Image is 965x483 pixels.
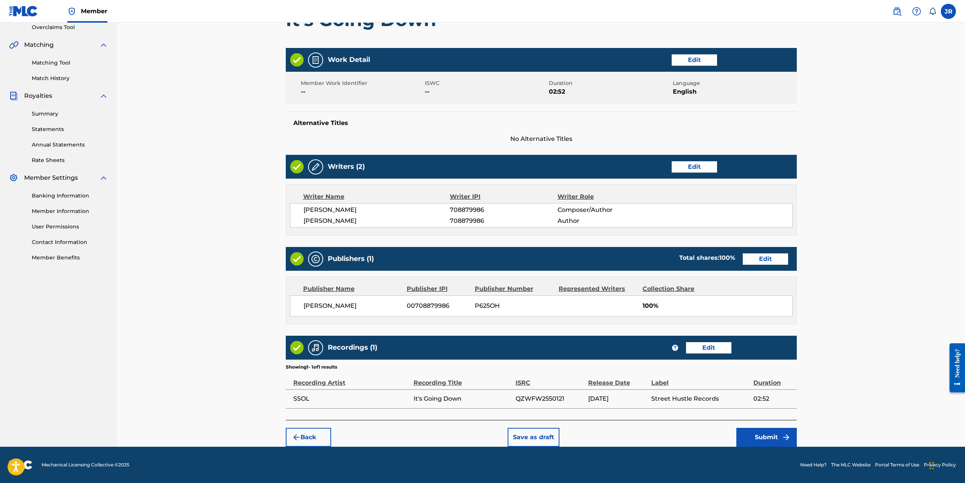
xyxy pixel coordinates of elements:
h5: Publishers (1) [328,255,374,263]
a: Statements [32,125,108,133]
div: Total shares: [679,253,735,262]
span: -- [425,87,547,96]
a: Member Benefits [32,254,108,262]
span: 100% [643,301,792,310]
button: Edit [672,161,717,173]
div: Writer Role [558,192,655,201]
div: Writer Name [303,192,450,201]
h5: Work Detail [328,56,370,64]
a: Annual Statements [32,141,108,149]
a: Member Information [32,207,108,215]
h5: Alternative Titles [293,119,789,127]
a: User Permissions [32,223,108,231]
span: 02:52 [549,87,671,96]
span: -- [301,87,423,96]
a: Matching Tool [32,59,108,67]
img: Valid [290,341,304,354]
span: Duration [549,79,671,87]
div: ISRC [516,370,584,387]
span: Author [558,216,655,225]
span: 00708879986 [407,301,469,310]
a: The MLC Website [831,461,871,468]
span: 02:52 [753,394,793,403]
div: Represented Writers [559,284,637,293]
iframe: Chat Widget [927,447,965,483]
span: Composer/Author [558,205,655,214]
button: Edit [672,54,717,66]
div: Label [651,370,750,387]
span: Member [81,7,107,15]
img: Writers [311,162,320,171]
h5: Recordings (1) [328,343,377,352]
div: Recording Title [414,370,512,387]
img: expand [99,173,108,182]
a: Overclaims Tool [32,23,108,31]
a: Summary [32,110,108,118]
span: [DATE] [588,394,647,403]
img: Matching [9,40,19,49]
span: ISWC [425,79,547,87]
img: Valid [290,252,304,265]
span: Language [673,79,795,87]
img: f7272a7cc735f4ea7f67.svg [782,433,791,442]
img: Top Rightsholder [67,7,76,16]
span: [PERSON_NAME] [304,216,450,225]
span: English [673,87,795,96]
img: search [892,7,901,16]
span: 708879986 [450,205,557,214]
img: MLC Logo [9,6,38,17]
div: Collection Share [643,284,716,293]
span: Member Work Identifier [301,79,423,87]
a: Banking Information [32,192,108,200]
span: Street Hustle Records [651,394,750,403]
div: Drag [929,454,934,477]
span: 708879986 [450,216,557,225]
img: expand [99,91,108,100]
div: Publisher IPI [407,284,469,293]
div: Release Date [588,370,647,387]
div: Notifications [929,8,936,15]
img: Publishers [311,255,320,264]
a: Contact Information [32,238,108,246]
div: Duration [753,370,793,387]
img: Work Detail [311,56,320,65]
span: It's Going Down [414,394,512,403]
a: Rate Sheets [32,156,108,164]
img: help [912,7,921,16]
a: Match History [32,74,108,82]
div: Publisher Name [303,284,401,293]
div: Publisher Number [475,284,553,293]
button: Edit [686,342,731,353]
div: Writer IPI [450,192,558,201]
img: Valid [290,160,304,173]
img: 7ee5dd4eb1f8a8e3ef2f.svg [292,433,301,442]
img: Member Settings [9,173,18,182]
span: [PERSON_NAME] [304,205,450,214]
span: P625OH [475,301,553,310]
button: Submit [736,428,797,447]
img: Recordings [311,343,320,352]
img: expand [99,40,108,49]
div: Help [909,4,924,19]
h5: Writers (2) [328,162,365,171]
span: ? [672,345,678,351]
img: Valid [290,53,304,66]
a: Privacy Policy [924,461,956,468]
iframe: Resource Center [944,338,965,398]
span: Member Settings [24,173,78,182]
span: 100 % [719,254,735,261]
a: Portal Terms of Use [875,461,919,468]
div: Recording Artist [293,370,410,387]
button: Edit [743,253,788,265]
a: Need Help? [800,461,827,468]
span: Royalties [24,91,52,100]
div: User Menu [941,4,956,19]
button: Back [286,428,331,447]
a: Public Search [889,4,905,19]
span: QZWFW2550121 [516,394,584,403]
img: Royalties [9,91,18,100]
span: Matching [24,40,54,49]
